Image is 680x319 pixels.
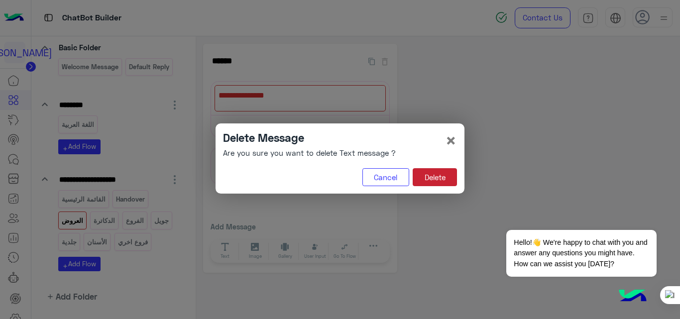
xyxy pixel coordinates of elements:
[445,131,457,150] button: Close
[445,129,457,151] span: ×
[223,148,396,157] h6: Are you sure you want to delete Text message ?
[223,131,396,144] h4: Delete Message
[413,168,457,186] button: Delete
[615,279,650,314] img: hulul-logo.png
[506,230,656,277] span: Hello!👋 We're happy to chat with you and answer any questions you might have. How can we assist y...
[362,168,409,186] button: Cancel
